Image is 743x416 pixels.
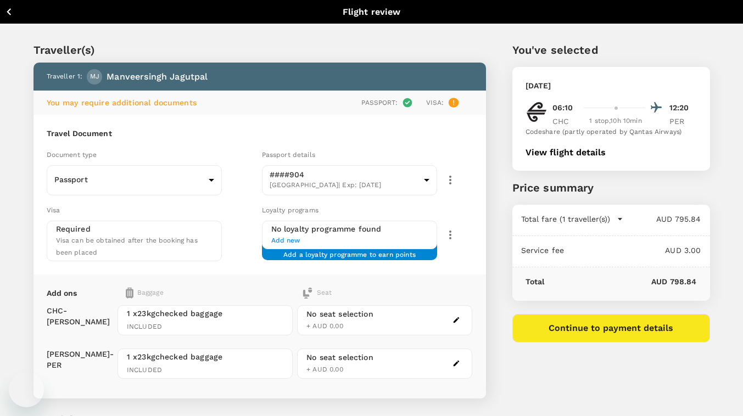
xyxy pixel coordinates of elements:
[302,288,332,299] div: Seat
[262,206,319,214] span: Loyalty programs
[302,288,313,299] img: baggage-icon
[586,116,645,127] div: 1 stop , 10h 10min
[47,348,118,370] p: [PERSON_NAME] - PER
[127,351,283,362] span: 1 x 23kg checked baggage
[521,213,623,224] button: Total fare (1 traveller(s))
[526,276,545,287] p: Total
[526,127,697,138] div: Codeshare (partly operated by Qantas Airways)
[90,71,99,82] span: MJ
[306,322,343,330] span: + AUD 0.00
[669,102,697,114] p: 12:20
[262,151,315,159] span: Passport details
[262,162,438,199] div: ####904[GEOGRAPHIC_DATA]| Exp: [DATE]
[270,169,420,180] p: ####904
[544,276,696,287] p: AUD 798.84
[126,288,254,299] div: Baggage
[343,5,401,19] p: Flight review
[526,101,548,123] img: NZ
[426,98,444,108] p: Visa :
[47,151,97,159] span: Document type
[521,213,610,224] p: Total fare (1 traveller(s))
[47,166,222,194] div: Passport
[564,245,701,256] p: AUD 3.00
[306,352,373,363] div: No seat selection
[47,206,60,214] span: Visa
[127,365,283,376] span: INCLUDED
[56,223,91,234] p: Required
[526,148,606,158] button: View flight details
[669,116,697,127] p: PER
[521,245,565,256] p: Service fee
[126,288,133,299] img: baggage-icon
[127,322,283,333] span: INCLUDED
[512,179,710,196] p: Price summary
[47,98,197,107] span: You may require additional documents
[47,305,118,327] p: CHC - [PERSON_NAME]
[623,213,701,224] p: AUD 795.84
[47,288,77,299] p: Add ons
[107,70,208,83] p: Manveersingh Jagutpal
[47,128,473,140] h6: Travel Document
[271,223,428,235] h6: No loyalty programme found
[54,174,205,185] p: Passport
[4,5,100,19] button: Back to flight results
[56,237,198,256] span: Visa can be obtained after the booking has been placed
[9,372,44,407] iframe: Button to launch messaging window, conversation in progress
[20,6,100,17] p: Back to flight results
[361,98,397,108] p: Passport :
[271,235,428,246] span: Add new
[512,42,710,58] p: You've selected
[283,250,416,251] span: Add a loyalty programme to earn points
[47,71,83,82] p: Traveller 1 :
[270,180,420,191] span: [GEOGRAPHIC_DATA] | Exp: [DATE]
[306,366,343,373] span: + AUD 0.00
[33,42,486,58] p: Traveller(s)
[526,80,551,91] p: [DATE]
[552,116,580,127] p: CHC
[306,308,373,320] div: No seat selection
[512,314,710,342] button: Continue to payment details
[127,308,283,319] span: 1 x 23kg checked baggage
[552,102,573,114] p: 06:10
